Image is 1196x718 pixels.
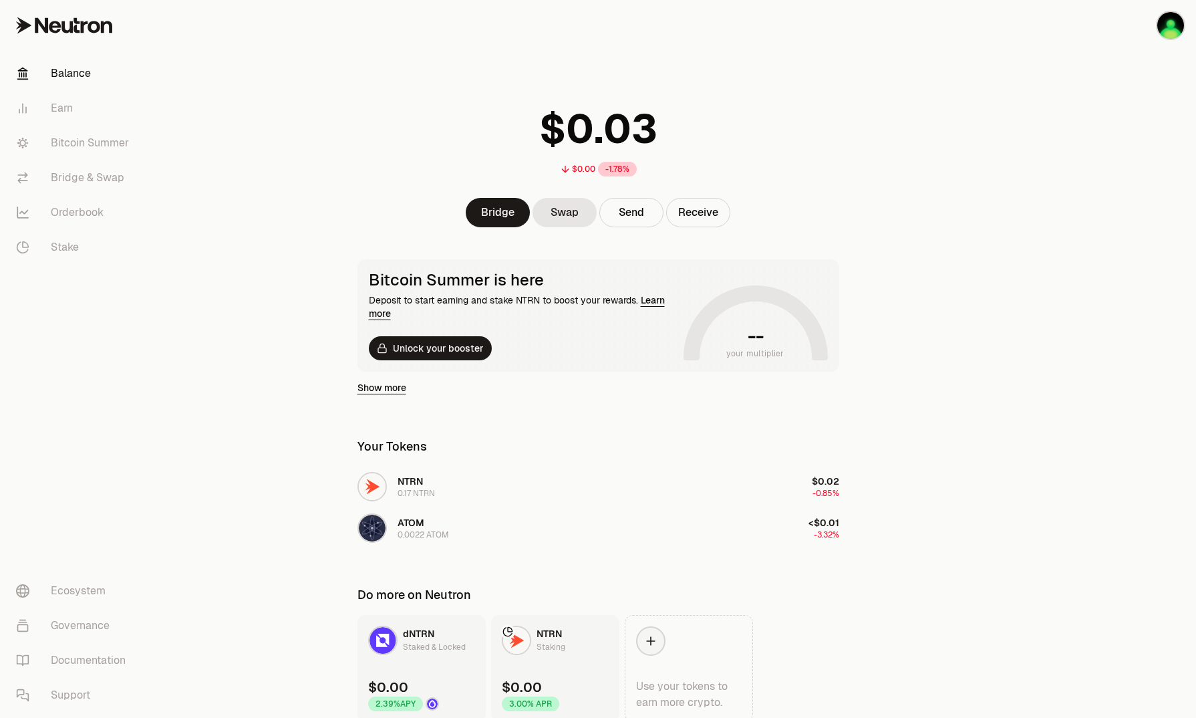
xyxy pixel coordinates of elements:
a: Earn [5,91,144,126]
span: -0.85% [812,488,839,499]
button: Unlock your booster [369,336,492,360]
img: NTRN Logo [503,627,530,654]
span: -3.32% [814,529,839,540]
div: Deposit to start earning and stake NTRN to boost your rewards. [369,293,678,320]
div: -1.78% [598,162,637,176]
span: your multiplier [726,347,784,360]
div: $0.00 [502,678,542,697]
button: ATOM LogoATOM0.0022 ATOM<$0.01-3.32% [349,508,847,548]
span: $0.02 [812,475,839,487]
img: Ledger 1 GD [1157,12,1184,39]
button: NTRN LogoNTRN0.17 NTRN$0.02-0.85% [349,467,847,507]
h1: -- [748,326,763,347]
span: ATOM [398,517,424,529]
a: Ecosystem [5,574,144,608]
div: Your Tokens [357,437,427,456]
a: Orderbook [5,195,144,230]
div: 3.00% APR [502,697,559,711]
a: Stake [5,230,144,265]
div: Staking [537,640,565,654]
div: Staked & Locked [403,640,466,654]
a: Balance [5,56,144,91]
span: dNTRN [403,628,434,640]
a: Documentation [5,643,144,678]
img: ATOM Logo [359,515,386,542]
img: Drop [427,699,438,709]
img: NTRN Logo [359,473,386,500]
span: NTRN [398,475,423,487]
div: Bitcoin Summer is here [369,271,678,289]
div: Use your tokens to earn more crypto. [636,679,742,711]
div: Do more on Neutron [357,586,471,604]
a: Bitcoin Summer [5,126,144,160]
a: Swap [533,198,597,227]
div: $0.00 [572,164,595,174]
a: Show more [357,381,406,394]
div: 2.39% APY [368,697,423,711]
a: Bridge & Swap [5,160,144,195]
a: Governance [5,608,144,643]
div: 0.0022 ATOM [398,529,449,540]
span: <$0.01 [808,517,839,529]
button: Receive [666,198,730,227]
a: Support [5,678,144,713]
div: 0.17 NTRN [398,488,435,499]
div: $0.00 [368,678,408,697]
button: Send [599,198,663,227]
img: dNTRN Logo [369,627,396,654]
span: NTRN [537,628,562,640]
a: Bridge [466,198,530,227]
